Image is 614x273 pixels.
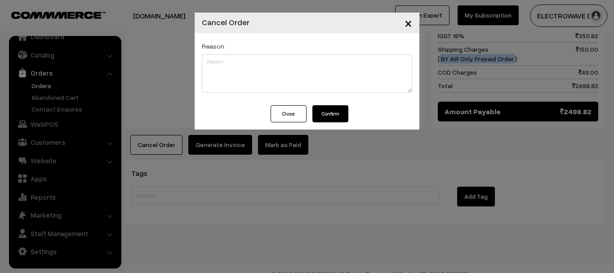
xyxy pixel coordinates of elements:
label: Reason [202,41,224,51]
h4: Cancel Order [202,16,249,28]
span: × [405,14,412,31]
button: Close [397,9,419,37]
button: Confirm [312,105,348,122]
button: Close [271,105,307,122]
